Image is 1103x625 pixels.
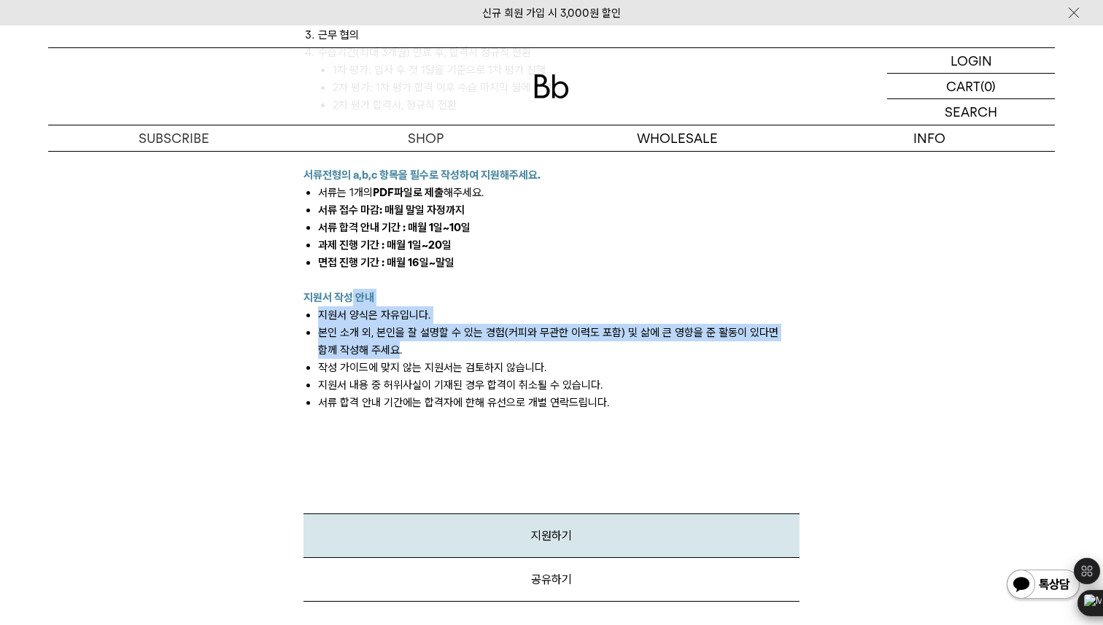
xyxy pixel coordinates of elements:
[534,74,569,98] img: 로고
[318,184,800,201] li: 서류는 1개의 해주세요.
[303,168,541,182] b: 서류전형의 a,b,c 항목을 필수로 작성하여 지원해주세요.
[303,291,374,304] b: 지원서 작성 안내
[318,359,800,376] li: 작성 가이드에 맞지 않는 지원서는 검토하지 않습니다.
[946,74,980,98] p: CART
[318,394,800,411] li: 서류 합격 안내 기간에는 합격자에 한해 유선으로 개별 연락드립니다.
[803,125,1055,151] p: INFO
[48,125,300,151] a: SUBSCRIBE
[482,7,621,20] a: 신규 회원 가입 시 3,000원 할인
[951,48,992,73] p: LOGIN
[303,513,800,558] a: 지원하기
[887,48,1055,74] a: LOGIN
[303,558,800,602] div: 공유하기
[887,74,1055,99] a: CART (0)
[318,238,452,252] span: 과제 진행 기간 : 매월 1일~20일
[318,324,800,359] li: 본인 소개 외, 본인을 잘 설명할 수 있는 경험(커피와 무관한 이력도 포함) 및 삶에 큰 영향을 준 활동이 있다면 함께 작성해 주세요.
[318,203,465,217] span: 서류 접수 마감: 매월 말일 자정까지
[318,256,454,269] span: 면접 진행 기간 : 매월 16일~말일
[551,125,803,151] p: WHOLESALE
[300,125,551,151] a: SHOP
[1005,568,1081,603] img: 카카오톡 채널 1:1 채팅 버튼
[318,221,471,234] span: 서류 합격 안내 기간 : 매월 1일~10일
[318,306,800,324] li: 지원서 양식은 자유입니다.
[373,186,444,199] span: PDF파일로 제출
[980,74,996,98] p: (0)
[945,99,997,125] p: SEARCH
[318,376,800,394] li: 지원서 내용 중 허위사실이 기재된 경우 합격이 취소될 수 있습니다.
